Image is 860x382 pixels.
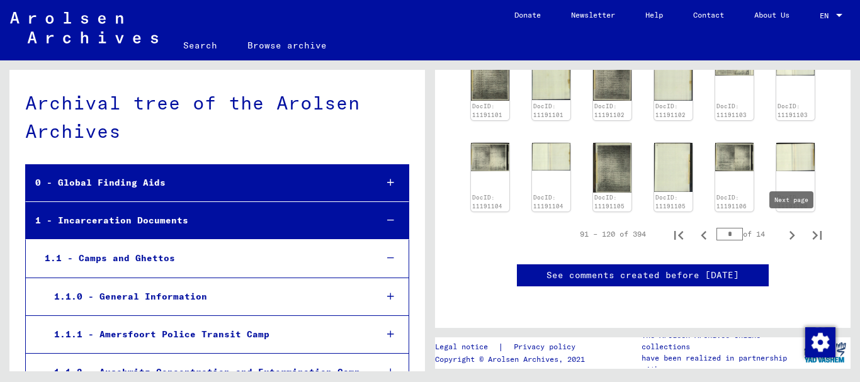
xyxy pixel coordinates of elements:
[654,143,693,192] img: 002.jpg
[533,103,563,118] a: DocID: 11191101
[778,194,808,210] a: DocID: 11191106
[533,194,563,210] a: DocID: 11191104
[232,30,342,60] a: Browse archive
[820,11,834,20] span: EN
[655,194,686,210] a: DocID: 11191105
[779,222,805,247] button: Next page
[472,194,502,210] a: DocID: 11191104
[471,143,509,171] img: 001.jpg
[532,143,570,171] img: 002.jpg
[716,103,747,118] a: DocID: 11191103
[471,48,509,101] img: 001.jpg
[45,284,366,309] div: 1.1.0 - General Information
[654,48,693,101] img: 002.jpg
[642,352,799,375] p: have been realized in partnership with
[716,194,747,210] a: DocID: 11191106
[435,340,591,354] div: |
[45,322,366,347] div: 1.1.1 - Amersfoort Police Transit Camp
[26,208,366,233] div: 1 - Incarceration Documents
[435,354,591,365] p: Copyright © Arolsen Archives, 2021
[593,143,631,193] img: 001.jpg
[801,337,849,368] img: yv_logo.png
[642,330,799,352] p: The Arolsen Archives online collections
[778,103,808,118] a: DocID: 11191103
[715,143,754,171] img: 001.jpg
[25,89,409,145] div: Archival tree of the Arolsen Archives
[776,143,815,172] img: 002.jpg
[504,340,591,354] a: Privacy policy
[594,103,625,118] a: DocID: 11191102
[594,194,625,210] a: DocID: 11191105
[435,340,498,354] a: Legal notice
[691,222,716,247] button: Previous page
[666,222,691,247] button: First page
[26,171,366,195] div: 0 - Global Finding Aids
[655,103,686,118] a: DocID: 11191102
[805,222,830,247] button: Last page
[532,48,570,100] img: 002.jpg
[10,12,158,43] img: Arolsen_neg.svg
[593,48,631,101] img: 001.jpg
[472,103,502,118] a: DocID: 11191101
[546,269,739,282] a: See comments created before [DATE]
[805,327,835,357] img: Change consent
[35,246,366,271] div: 1.1 - Camps and Ghettos
[580,228,646,240] div: 91 – 120 of 394
[168,30,232,60] a: Search
[716,228,779,240] div: of 14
